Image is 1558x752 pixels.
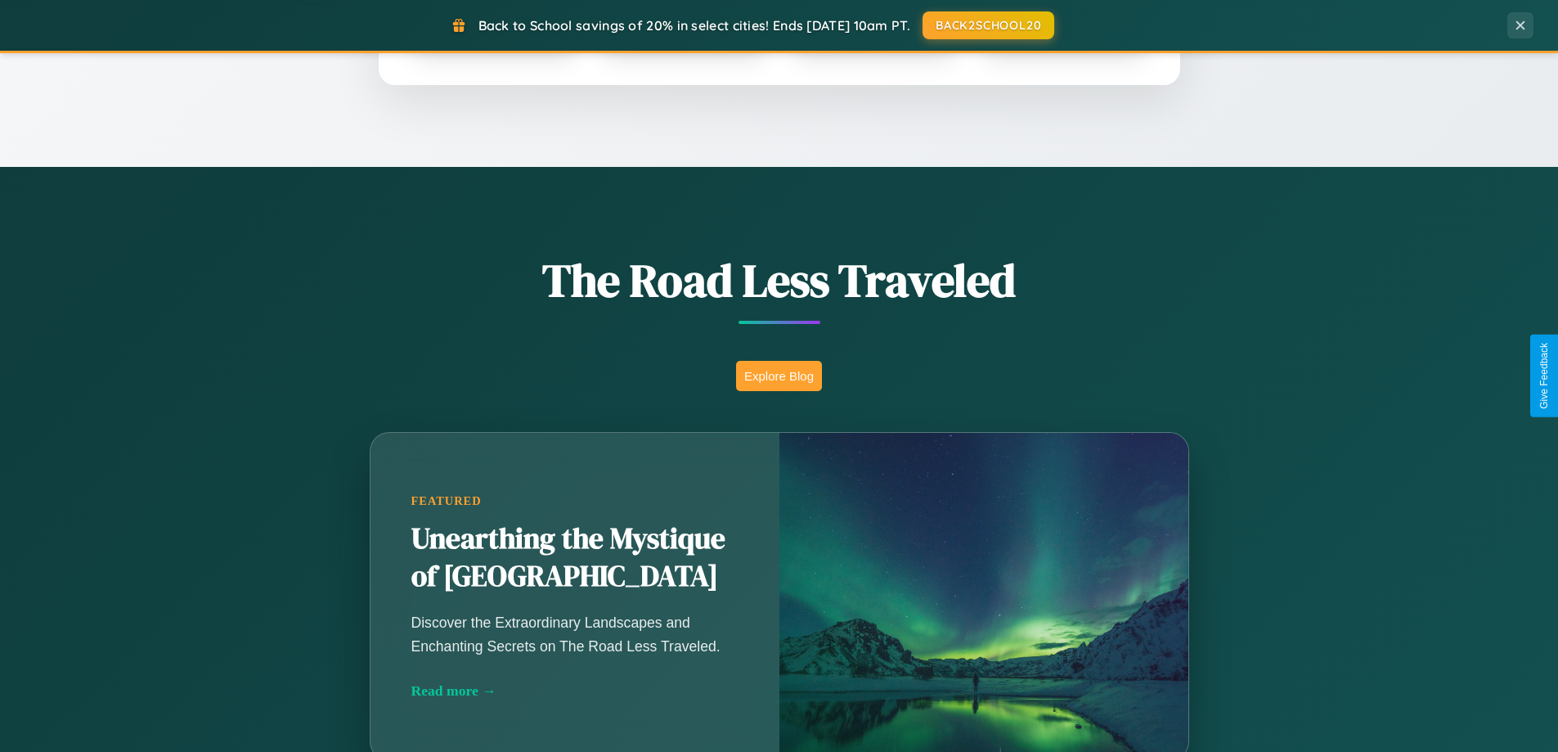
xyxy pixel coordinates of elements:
[478,17,910,34] span: Back to School savings of 20% in select cities! Ends [DATE] 10am PT.
[1538,343,1550,409] div: Give Feedback
[411,611,739,657] p: Discover the Extraordinary Landscapes and Enchanting Secrets on The Road Less Traveled.
[411,682,739,700] div: Read more →
[923,11,1054,39] button: BACK2SCHOOL20
[736,361,822,391] button: Explore Blog
[411,520,739,596] h2: Unearthing the Mystique of [GEOGRAPHIC_DATA]
[411,494,739,508] div: Featured
[289,249,1270,312] h1: The Road Less Traveled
